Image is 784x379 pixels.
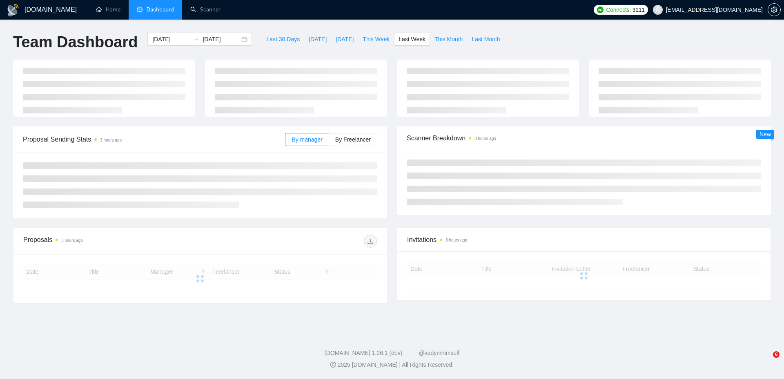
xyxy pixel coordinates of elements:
[330,362,336,368] span: copyright
[336,35,354,44] span: [DATE]
[7,361,777,369] div: 2025 [DOMAIN_NAME] | All Rights Reserved.
[137,7,143,12] span: dashboard
[655,7,661,13] span: user
[152,35,189,44] input: Start date
[23,134,285,144] span: Proposal Sending Stats
[633,5,645,14] span: 3111
[190,6,220,13] a: searchScanner
[193,36,199,42] span: to
[419,350,459,356] a: @vadymhimself
[292,136,322,143] span: By manager
[430,33,467,46] button: This Month
[399,35,425,44] span: Last Week
[266,35,300,44] span: Last 30 Days
[394,33,430,46] button: Last Week
[147,6,174,13] span: Dashboard
[407,133,761,143] span: Scanner Breakdown
[309,35,327,44] span: [DATE]
[61,238,83,243] time: 3 hours ago
[358,33,394,46] button: This Week
[335,136,371,143] span: By Freelancer
[756,351,776,371] iframe: Intercom live chat
[445,238,467,242] time: 3 hours ago
[474,136,496,141] time: 3 hours ago
[759,131,771,137] span: New
[304,33,331,46] button: [DATE]
[407,235,761,245] span: Invitations
[773,351,780,358] span: 6
[472,35,500,44] span: Last Month
[7,4,20,17] img: logo
[597,7,604,13] img: upwork-logo.png
[331,33,358,46] button: [DATE]
[768,3,781,16] button: setting
[262,33,304,46] button: Last 30 Days
[606,5,630,14] span: Connects:
[768,7,781,13] a: setting
[203,35,240,44] input: End date
[193,36,199,42] span: swap-right
[363,35,390,44] span: This Week
[100,138,122,142] time: 3 hours ago
[23,235,200,248] div: Proposals
[434,35,463,44] span: This Month
[325,350,403,356] a: [DOMAIN_NAME] 1.26.1 (dev)
[13,33,138,52] h1: Team Dashboard
[467,33,504,46] button: Last Month
[96,6,120,13] a: homeHome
